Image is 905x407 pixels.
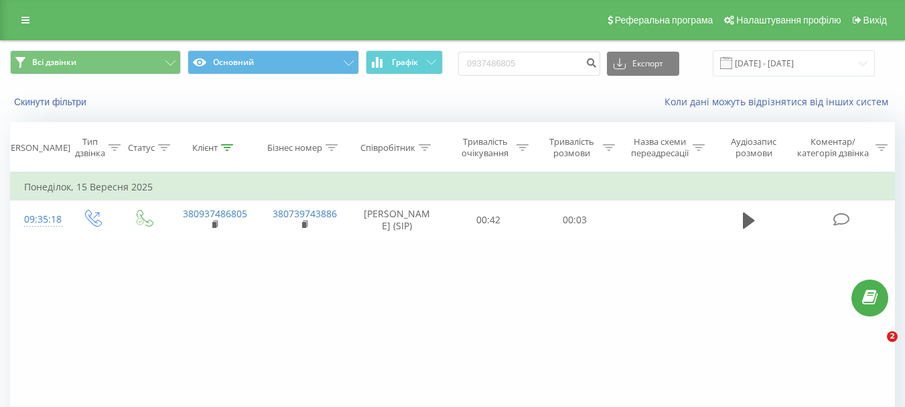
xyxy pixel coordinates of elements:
[458,52,600,76] input: Пошук за номером
[128,142,155,154] div: Статус
[188,50,358,74] button: Основний
[720,136,788,159] div: Аудіозапис розмови
[3,142,70,154] div: [PERSON_NAME]
[863,15,887,25] span: Вихід
[24,207,52,233] div: 09:35:18
[183,207,247,220] a: 380937486805
[615,15,713,25] span: Реферальна програма
[794,136,872,159] div: Коментар/категорія дзвінка
[665,95,895,108] a: Коли дані можуть відрізнятися вiд інших систем
[11,174,895,200] td: Понеділок, 15 Вересня 2025
[267,142,322,154] div: Бізнес номер
[607,52,679,76] button: Експорт
[10,96,93,108] button: Скинути фільтри
[32,57,76,68] span: Всі дзвінки
[458,136,513,159] div: Тривалість очікування
[75,136,105,159] div: Тип дзвінка
[10,50,181,74] button: Всі дзвінки
[273,207,337,220] a: 380739743886
[887,331,898,342] span: 2
[859,331,892,363] iframe: Intercom live chat
[736,15,841,25] span: Налаштування профілю
[366,50,443,74] button: Графік
[532,200,618,239] td: 00:03
[544,136,600,159] div: Тривалість розмови
[630,136,689,159] div: Назва схеми переадресації
[349,200,445,239] td: [PERSON_NAME] (SIP)
[192,142,218,154] div: Клієнт
[392,58,418,67] span: Графік
[445,200,532,239] td: 00:42
[360,142,415,154] div: Співробітник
